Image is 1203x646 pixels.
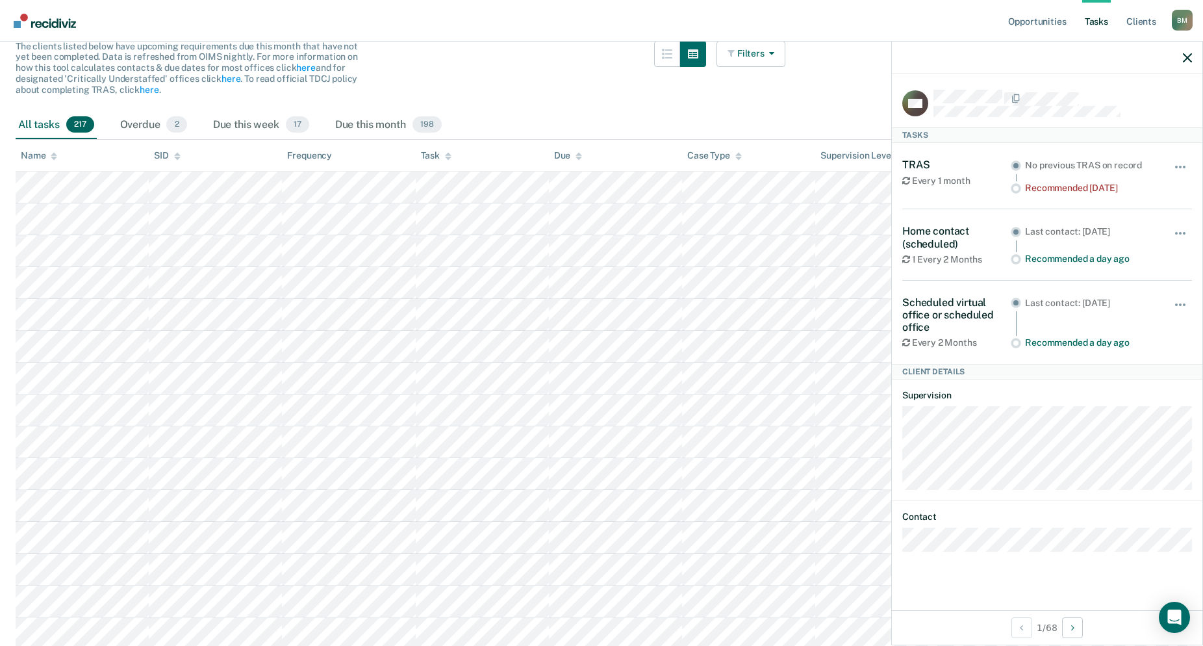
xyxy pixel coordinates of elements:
span: 2 [166,116,186,133]
div: Case Type [687,150,742,161]
button: Profile dropdown button [1172,10,1193,31]
div: Recommended a day ago [1025,337,1156,348]
span: 198 [412,116,442,133]
div: Due this week [210,111,312,140]
button: Next Client [1062,617,1083,638]
button: Previous Client [1011,617,1032,638]
dt: Contact [902,511,1192,523]
div: Every 2 Months [902,337,1011,348]
span: 217 [66,116,94,133]
div: Recommended [DATE] [1025,183,1156,194]
div: Frequency [287,150,332,161]
div: Every 1 month [902,175,1011,187]
a: here [296,62,315,73]
div: 1 / 68 [892,610,1202,645]
button: Filters [716,41,785,67]
div: Recommended a day ago [1025,253,1156,265]
dt: Supervision [902,390,1192,401]
div: Open Intercom Messenger [1159,602,1190,633]
div: Name [21,150,57,161]
div: Due this month [333,111,444,140]
div: Last contact: [DATE] [1025,226,1156,237]
div: Last contact: [DATE] [1025,298,1156,309]
div: Supervision Level [820,150,905,161]
div: TRAS [902,159,1011,171]
div: Overdue [118,111,190,140]
div: No previous TRAS on record [1025,160,1156,171]
div: Scheduled virtual office or scheduled office [902,296,1011,334]
div: All tasks [16,111,97,140]
span: The clients listed below have upcoming requirements due this month that have not yet been complet... [16,41,358,95]
div: Due [554,150,583,161]
div: Tasks [892,127,1202,143]
div: Task [421,150,451,161]
a: here [140,84,158,95]
span: 17 [286,116,309,133]
div: 1 Every 2 Months [902,254,1011,265]
a: here [222,73,240,84]
div: SID [154,150,181,161]
div: Client Details [892,364,1202,380]
div: Home contact (scheduled) [902,225,1011,250]
img: Recidiviz [14,14,76,28]
div: B M [1172,10,1193,31]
